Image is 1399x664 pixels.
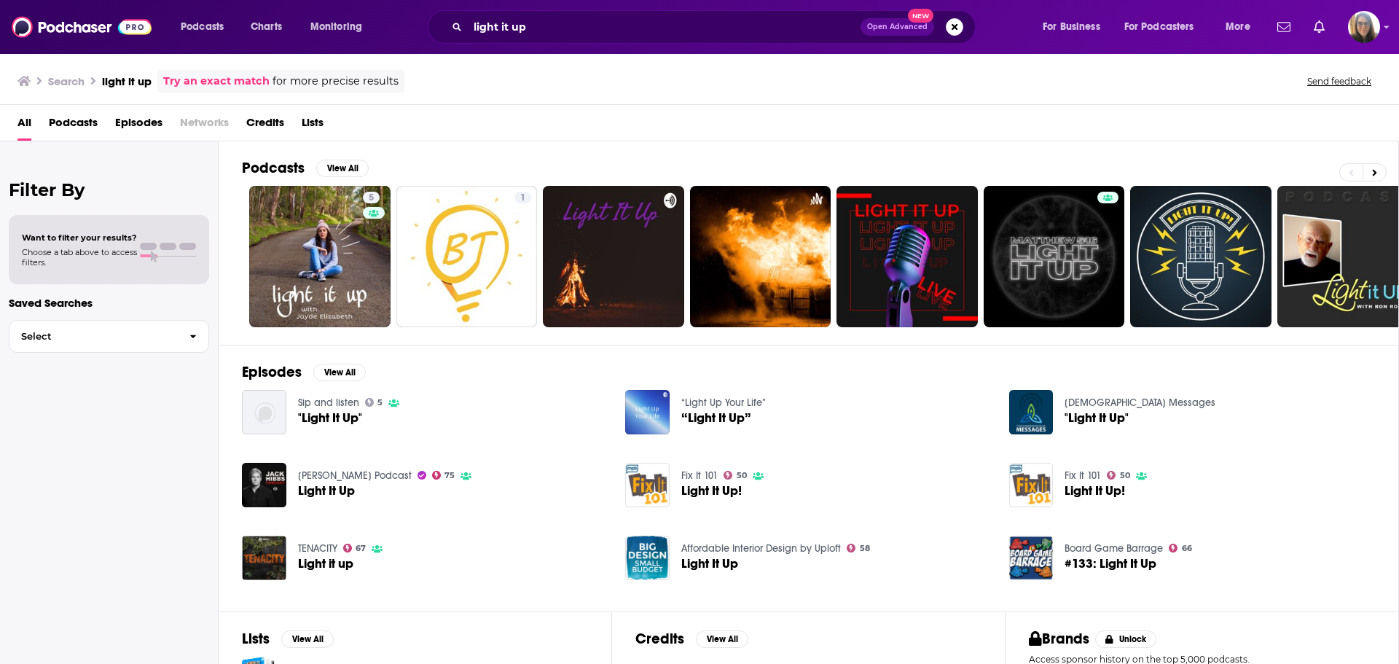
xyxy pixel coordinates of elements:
[12,13,152,41] img: Podchaser - Follow, Share and Rate Podcasts
[1120,472,1130,479] span: 50
[681,558,738,570] a: Light It Up
[242,390,286,434] img: "Light It Up"
[681,469,718,482] a: Fix It 101
[1065,558,1156,570] a: #133: Light It Up
[681,412,751,424] span: “Light It Up”
[1271,15,1296,39] a: Show notifications dropdown
[369,191,374,206] span: 5
[847,544,870,552] a: 58
[1043,17,1100,37] span: For Business
[242,630,270,648] h2: Lists
[1107,471,1130,480] a: 50
[1065,397,1215,409] a: Trinity United Methodist Church Messages
[241,15,291,39] a: Charts
[1226,17,1250,37] span: More
[681,397,766,409] a: “Light Up Your Life”
[163,73,270,90] a: Try an exact match
[514,192,531,203] a: 1
[242,159,305,177] h2: Podcasts
[171,15,243,39] button: open menu
[298,485,355,497] a: Light It Up
[468,15,861,39] input: Search podcasts, credits, & more...
[246,111,284,141] a: Credits
[1065,542,1163,555] a: Board Game Barrage
[1029,630,1089,648] h2: Brands
[180,111,229,141] span: Networks
[635,630,748,648] a: CreditsView All
[298,397,359,409] a: Sip and listen
[1032,15,1118,39] button: open menu
[17,111,31,141] a: All
[1009,390,1054,434] img: "Light It Up"
[115,111,162,141] a: Episodes
[432,471,455,480] a: 75
[1308,15,1331,39] a: Show notifications dropdown
[298,469,412,482] a: Jack Hibbs Podcast
[1169,544,1192,552] a: 66
[625,463,670,507] img: Light It Up!
[49,111,98,141] a: Podcasts
[363,192,380,203] a: 5
[444,472,455,479] span: 75
[281,630,334,648] button: View All
[9,320,209,353] button: Select
[316,160,369,177] button: View All
[724,471,747,480] a: 50
[1009,536,1054,580] a: #133: Light It Up
[625,536,670,580] img: Light It Up
[22,233,137,243] span: Want to filter your results?
[298,542,337,555] a: TENACITY
[635,630,684,648] h2: Credits
[251,17,282,37] span: Charts
[300,15,381,39] button: open menu
[1065,485,1125,497] a: Light It Up!
[249,186,391,327] a: 5
[1065,469,1101,482] a: Fix It 101
[298,412,362,424] span: "Light It Up"
[242,536,286,580] img: Light it up
[908,9,934,23] span: New
[520,191,525,206] span: 1
[310,17,362,37] span: Monitoring
[22,247,137,267] span: Choose a tab above to access filters.
[242,159,369,177] a: PodcastsView All
[302,111,324,141] span: Lists
[1348,11,1380,43] button: Show profile menu
[1303,75,1376,87] button: Send feedback
[242,463,286,507] img: Light It Up
[625,390,670,434] img: “Light It Up”
[681,485,742,497] a: Light It Up!
[1115,15,1215,39] button: open menu
[313,364,366,381] button: View All
[242,363,302,381] h2: Episodes
[396,186,538,327] a: 1
[1065,412,1129,424] a: "Light It Up"
[181,17,224,37] span: Podcasts
[1348,11,1380,43] img: User Profile
[242,363,366,381] a: EpisodesView All
[298,558,353,570] a: Light it up
[681,542,841,555] a: Affordable Interior Design by Uploft
[1124,17,1194,37] span: For Podcasters
[377,399,383,406] span: 5
[9,332,178,341] span: Select
[1095,630,1157,648] button: Unlock
[1009,463,1054,507] img: Light It Up!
